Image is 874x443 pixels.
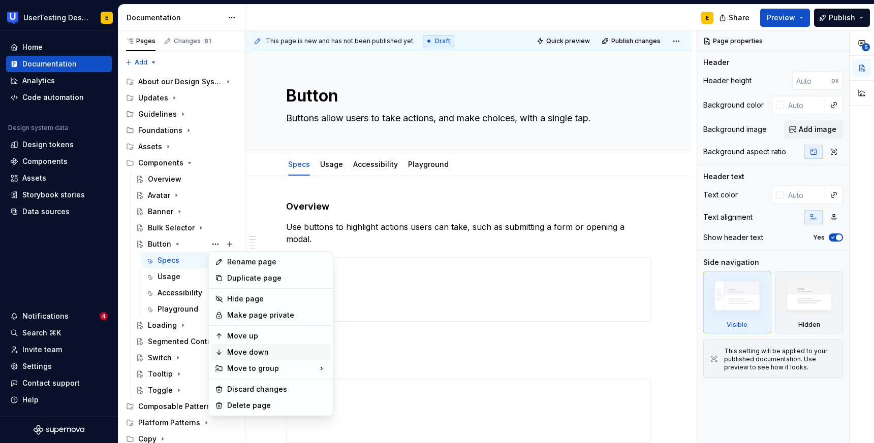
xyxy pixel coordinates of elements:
div: Rename page [227,257,327,267]
div: Hide page [227,294,327,304]
div: Discard changes [227,384,327,394]
div: Move down [227,347,327,357]
div: Move to group [211,360,331,377]
div: Duplicate page [227,273,327,283]
div: Move up [227,331,327,341]
div: Make page private [227,310,327,320]
div: Delete page [227,400,327,411]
